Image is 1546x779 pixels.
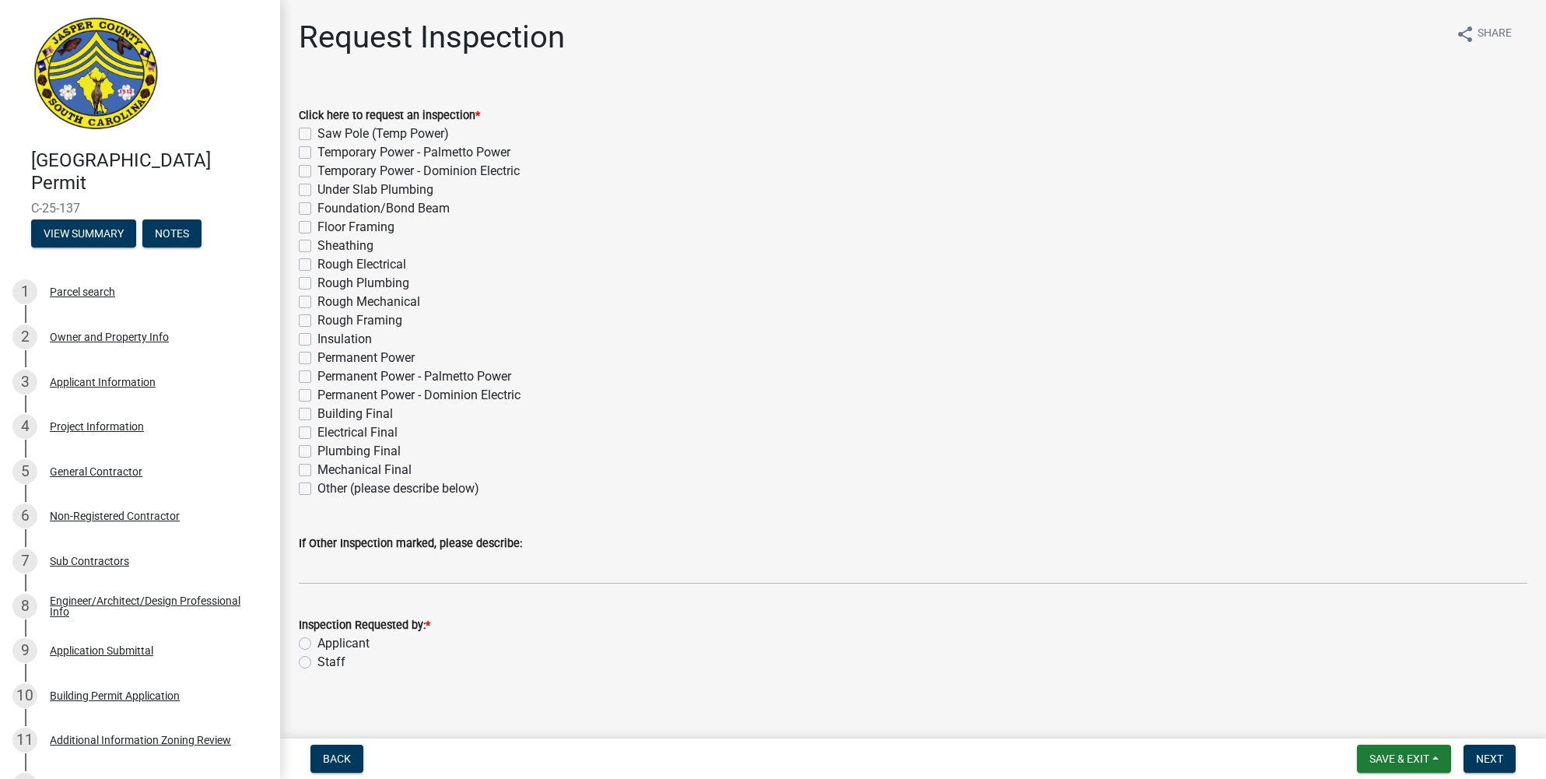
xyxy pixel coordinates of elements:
[1464,745,1516,773] button: Next
[323,753,351,765] span: Back
[317,162,520,181] label: Temporary Power - Dominion Electric
[317,461,412,479] label: Mechanical Final
[12,459,37,484] div: 5
[31,16,161,133] img: Jasper County, South Carolina
[317,405,393,423] label: Building Final
[317,199,450,218] label: Foundation/Bond Beam
[317,386,521,405] label: Permanent Power - Dominion Electric
[31,201,249,216] span: C-25-137
[1369,753,1429,765] span: Save & Exit
[317,442,401,461] label: Plumbing Final
[50,556,129,567] div: Sub Contractors
[142,228,202,240] wm-modal-confirm: Notes
[12,414,37,439] div: 4
[317,125,449,143] label: Saw Pole (Temp Power)
[317,423,398,442] label: Electrical Final
[31,149,268,195] h4: [GEOGRAPHIC_DATA] Permit
[317,367,511,386] label: Permanent Power - Palmetto Power
[50,377,156,388] div: Applicant Information
[12,370,37,395] div: 3
[31,228,136,240] wm-modal-confirm: Summary
[12,683,37,708] div: 10
[317,330,372,349] label: Insulation
[299,539,522,549] label: If Other Inspection marked, please describe:
[50,332,169,342] div: Owner and Property Info
[50,735,231,746] div: Additional Information Zoning Review
[317,143,510,162] label: Temporary Power - Palmetto Power
[50,286,115,297] div: Parcel search
[50,645,153,656] div: Application Submittal
[50,690,180,701] div: Building Permit Application
[12,279,37,304] div: 1
[317,653,345,672] label: Staff
[317,255,406,274] label: Rough Electrical
[1443,19,1524,49] button: shareShare
[12,638,37,663] div: 9
[299,111,480,121] label: Click here to request an inspection
[12,549,37,574] div: 7
[12,728,37,753] div: 11
[1478,25,1512,44] span: Share
[1357,745,1451,773] button: Save & Exit
[12,325,37,349] div: 2
[12,594,37,619] div: 8
[317,293,420,311] label: Rough Mechanical
[142,219,202,247] button: Notes
[317,181,433,199] label: Under Slab Plumbing
[1456,25,1474,44] i: share
[317,218,394,237] label: Floor Framing
[31,219,136,247] button: View Summary
[299,19,565,56] h1: Request Inspection
[50,595,255,617] div: Engineer/Architect/Design Professional Info
[12,504,37,528] div: 6
[50,421,144,432] div: Project Information
[310,745,363,773] button: Back
[50,466,142,477] div: General Contractor
[317,311,402,330] label: Rough Framing
[299,620,430,631] label: Inspection Requested by:
[50,511,180,521] div: Non-Registered Contractor
[317,634,370,653] label: Applicant
[1476,753,1503,765] span: Next
[317,274,409,293] label: Rough Plumbing
[317,349,415,367] label: Permanent Power
[317,237,373,255] label: Sheathing
[317,479,479,498] label: Other (please describe below)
